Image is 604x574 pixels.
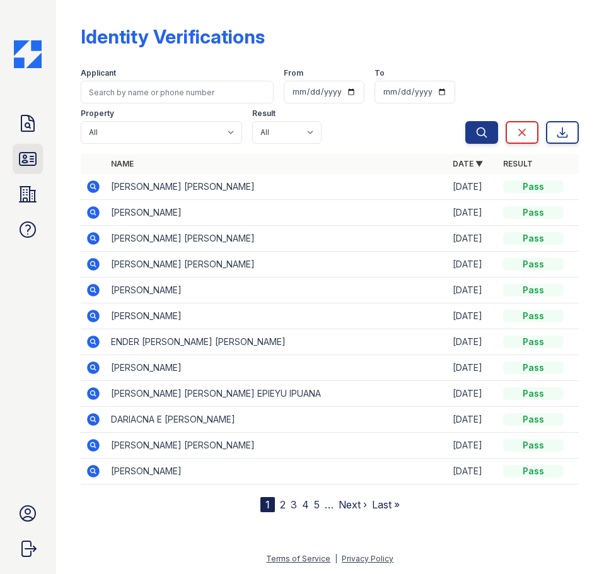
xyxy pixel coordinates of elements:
[106,174,448,200] td: [PERSON_NAME] [PERSON_NAME]
[106,459,448,484] td: [PERSON_NAME]
[260,497,275,512] div: 1
[503,361,564,374] div: Pass
[503,413,564,426] div: Pass
[448,459,498,484] td: [DATE]
[106,200,448,226] td: [PERSON_NAME]
[448,278,498,303] td: [DATE]
[448,200,498,226] td: [DATE]
[339,498,367,511] a: Next ›
[503,336,564,348] div: Pass
[503,439,564,452] div: Pass
[372,498,400,511] a: Last »
[106,355,448,381] td: [PERSON_NAME]
[503,180,564,193] div: Pass
[284,68,303,78] label: From
[335,554,337,563] div: |
[503,206,564,219] div: Pass
[448,381,498,407] td: [DATE]
[106,252,448,278] td: [PERSON_NAME] [PERSON_NAME]
[81,25,265,48] div: Identity Verifications
[448,252,498,278] td: [DATE]
[111,159,134,168] a: Name
[448,174,498,200] td: [DATE]
[106,278,448,303] td: [PERSON_NAME]
[448,355,498,381] td: [DATE]
[106,303,448,329] td: [PERSON_NAME]
[106,381,448,407] td: [PERSON_NAME] [PERSON_NAME] EPIEYU IPUANA
[325,497,334,512] span: …
[448,226,498,252] td: [DATE]
[314,498,320,511] a: 5
[503,465,564,477] div: Pass
[503,159,533,168] a: Result
[106,433,448,459] td: [PERSON_NAME] [PERSON_NAME]
[448,433,498,459] td: [DATE]
[106,407,448,433] td: DARIACNA E [PERSON_NAME]
[503,284,564,296] div: Pass
[280,498,286,511] a: 2
[342,554,393,563] a: Privacy Policy
[503,232,564,245] div: Pass
[503,310,564,322] div: Pass
[106,226,448,252] td: [PERSON_NAME] [PERSON_NAME]
[503,387,564,400] div: Pass
[14,40,42,68] img: CE_Icon_Blue-c292c112584629df590d857e76928e9f676e5b41ef8f769ba2f05ee15b207248.png
[81,108,114,119] label: Property
[106,329,448,355] td: ENDER [PERSON_NAME] [PERSON_NAME]
[302,498,309,511] a: 4
[375,68,385,78] label: To
[252,108,276,119] label: Result
[503,258,564,271] div: Pass
[448,303,498,329] td: [DATE]
[448,329,498,355] td: [DATE]
[81,68,116,78] label: Applicant
[291,498,297,511] a: 3
[266,554,330,563] a: Terms of Service
[81,81,274,103] input: Search by name or phone number
[448,407,498,433] td: [DATE]
[453,159,483,168] a: Date ▼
